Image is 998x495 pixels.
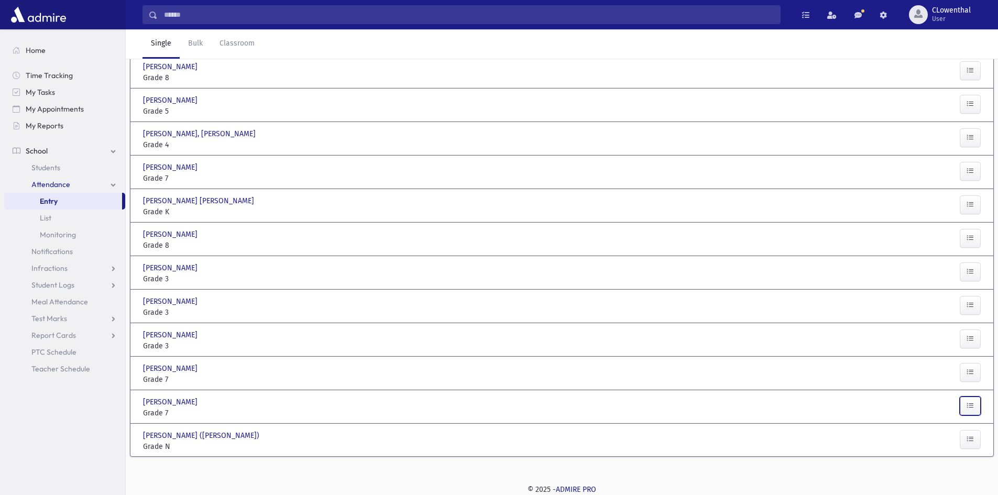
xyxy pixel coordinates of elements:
[143,430,261,441] span: [PERSON_NAME] ([PERSON_NAME])
[26,71,73,80] span: Time Tracking
[143,61,200,72] span: [PERSON_NAME]
[31,314,67,323] span: Test Marks
[143,128,258,139] span: [PERSON_NAME], [PERSON_NAME]
[143,408,274,419] span: Grade 7
[143,363,200,374] span: [PERSON_NAME]
[4,243,125,260] a: Notifications
[26,46,46,55] span: Home
[143,240,274,251] span: Grade 8
[4,260,125,277] a: Infractions
[40,230,76,239] span: Monitoring
[143,195,256,206] span: [PERSON_NAME] [PERSON_NAME]
[143,441,274,452] span: Grade N
[4,42,125,59] a: Home
[4,159,125,176] a: Students
[8,4,69,25] img: AdmirePro
[143,106,274,117] span: Grade 5
[26,146,48,156] span: School
[4,226,125,243] a: Monitoring
[143,162,200,173] span: [PERSON_NAME]
[180,29,211,59] a: Bulk
[4,193,122,210] a: Entry
[4,293,125,310] a: Meal Attendance
[4,210,125,226] a: List
[4,277,125,293] a: Student Logs
[4,117,125,134] a: My Reports
[4,360,125,377] a: Teacher Schedule
[31,163,60,172] span: Students
[31,364,90,373] span: Teacher Schedule
[143,229,200,240] span: [PERSON_NAME]
[31,347,76,357] span: PTC Schedule
[40,213,51,223] span: List
[143,273,274,284] span: Grade 3
[4,327,125,344] a: Report Cards
[143,173,274,184] span: Grade 7
[31,180,70,189] span: Attendance
[143,139,274,150] span: Grade 4
[142,484,981,495] div: © 2025 -
[31,263,68,273] span: Infractions
[26,87,55,97] span: My Tasks
[143,95,200,106] span: [PERSON_NAME]
[26,104,84,114] span: My Appointments
[143,397,200,408] span: [PERSON_NAME]
[4,344,125,360] a: PTC Schedule
[142,29,180,59] a: Single
[143,72,274,83] span: Grade 8
[932,15,971,23] span: User
[211,29,263,59] a: Classroom
[143,374,274,385] span: Grade 7
[143,262,200,273] span: [PERSON_NAME]
[932,6,971,15] span: CLowenthal
[4,67,125,84] a: Time Tracking
[26,121,63,130] span: My Reports
[143,206,274,217] span: Grade K
[31,331,76,340] span: Report Cards
[4,310,125,327] a: Test Marks
[4,142,125,159] a: School
[31,280,74,290] span: Student Logs
[40,196,58,206] span: Entry
[4,176,125,193] a: Attendance
[143,340,274,351] span: Grade 3
[31,247,73,256] span: Notifications
[158,5,780,24] input: Search
[4,101,125,117] a: My Appointments
[143,307,274,318] span: Grade 3
[143,329,200,340] span: [PERSON_NAME]
[143,296,200,307] span: [PERSON_NAME]
[4,84,125,101] a: My Tasks
[31,297,88,306] span: Meal Attendance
